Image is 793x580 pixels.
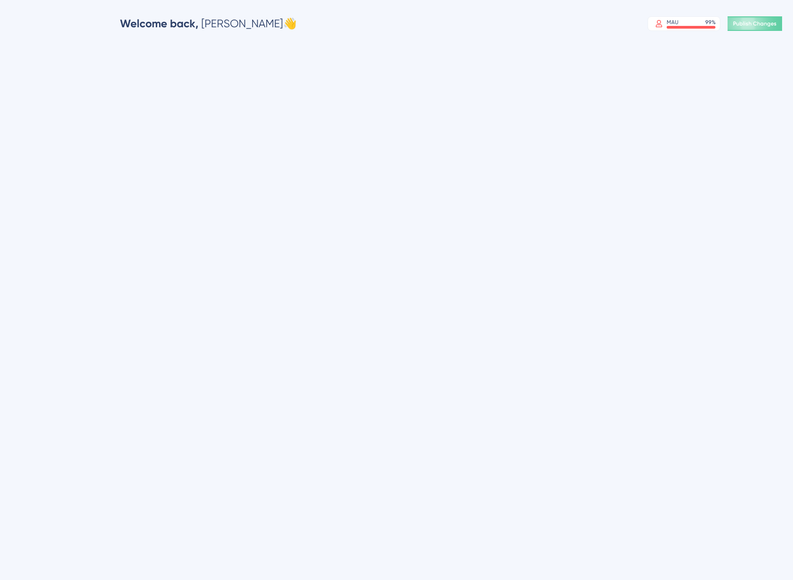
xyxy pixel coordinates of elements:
span: Welcome back, [120,17,199,30]
div: MAU [667,19,678,26]
div: 99 % [705,19,716,26]
span: Publish Changes [733,20,777,27]
div: [PERSON_NAME] 👋 [120,16,297,31]
button: Publish Changes [728,16,782,31]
